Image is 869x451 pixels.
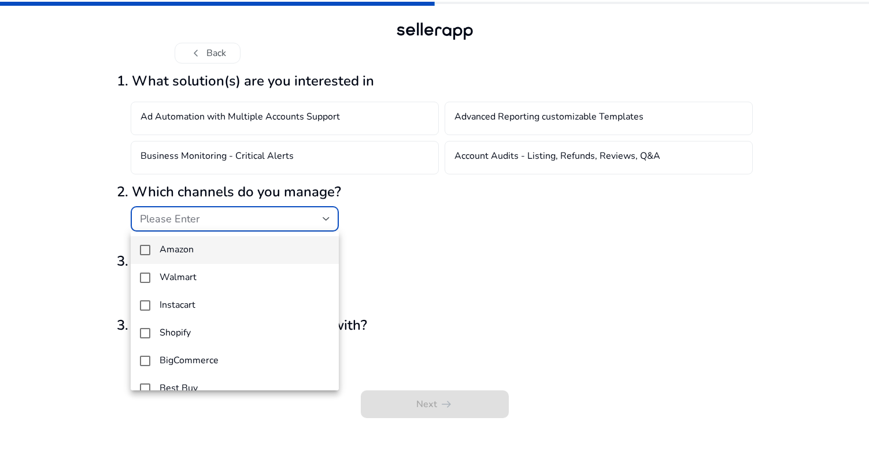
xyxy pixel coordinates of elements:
h4: Shopify [160,327,191,338]
h4: Instacart [160,300,195,311]
h4: Amazon [160,244,194,255]
h4: Walmart [160,272,197,283]
h4: Best Buy [160,383,198,394]
h4: BigCommerce [160,355,219,366]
